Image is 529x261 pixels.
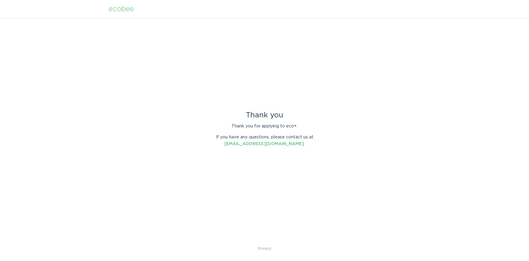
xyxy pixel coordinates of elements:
[211,134,318,147] p: If you have any questions, please contact us at .
[224,142,304,146] a: [EMAIL_ADDRESS][DOMAIN_NAME]
[109,6,134,13] div: ecobee
[211,123,318,130] p: Thank you for applying to eco+.
[211,112,318,119] div: Thank you
[258,245,271,252] a: Privacy Policy & Terms of Use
